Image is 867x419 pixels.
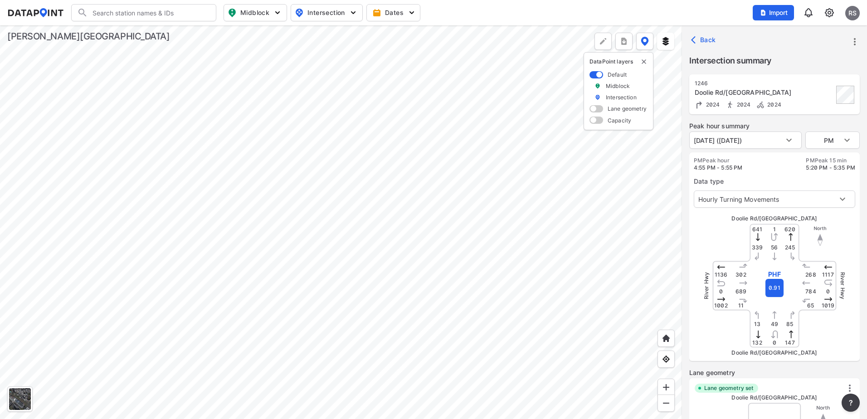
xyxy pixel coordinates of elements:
span: River Hwy [703,272,710,299]
input: Search [88,5,210,20]
div: View my location [658,351,675,368]
img: 5YPKRKmlfpI5mqlR8AD95paCi+0kK1fRFDJSaMmawlwaeJcJwk9O2fotCW5ve9gAAAAASUVORK5CYII= [349,8,358,17]
label: Intersection summary [689,54,860,67]
div: Zoom in [658,379,675,396]
div: [PERSON_NAME][GEOGRAPHIC_DATA] [7,30,170,43]
span: Import [758,8,789,17]
img: layers.ee07997e.svg [661,37,670,46]
span: 5:20 PM - 5:35 PM [806,164,855,171]
img: marker_Intersection.6861001b.svg [594,93,601,101]
button: Import [753,5,794,20]
img: 8A77J+mXikMhHQAAAAASUVORK5CYII= [803,7,814,18]
img: cids17cp3yIFEOpj3V8A9qJSH103uA521RftCD4eeui4ksIb+krbm5XvIjxD52OS6NWLn9gAAAAAElFTkSuQmCC [824,7,835,18]
button: more [842,394,860,412]
span: Dates [374,8,414,17]
button: Midblock [224,4,287,21]
img: marker_Midblock.5ba75e30.svg [594,82,601,90]
button: Dates [366,4,420,21]
label: Midblock [606,82,630,90]
span: ? [847,397,854,408]
img: vertical_dots.6d2e40ca.svg [845,384,854,393]
img: file_add.62c1e8a2.svg [760,9,767,16]
div: [DATE] ([DATE]) [689,132,802,149]
div: RS [845,6,860,20]
span: River Hwy [839,272,846,299]
img: Turning count [695,100,704,109]
button: Intersection [291,4,363,21]
button: DataPoint layers [636,33,653,50]
img: map_pin_int.54838e6b.svg [294,7,305,18]
label: PM Peak hour [694,157,743,164]
a: Import [753,8,798,17]
label: Lane geometry [608,105,647,112]
span: 4:55 PM - 5:55 PM [694,164,743,171]
button: more [847,34,862,49]
img: zeq5HYn9AnE9l6UmnFLPAAAAAElFTkSuQmCC [662,355,671,364]
label: PM Peak 15 min [806,157,855,164]
div: Home [658,330,675,347]
img: dataPointLogo.9353c09d.svg [7,8,64,17]
span: 2024 [765,101,781,108]
span: 2024 [735,101,751,108]
span: Doolie Rd/[GEOGRAPHIC_DATA] [731,215,817,222]
img: ZvzfEJKXnyWIrJytrsY285QMwk63cM6Drc+sIAAAAASUVORK5CYII= [662,383,671,392]
img: calendar-gold.39a51dde.svg [372,8,381,17]
div: Toggle basemap [7,386,33,412]
label: Lane geometry set [704,385,754,392]
button: Back [689,33,720,47]
div: Doolie Rd/Perth Rd & River Hwy [695,88,833,97]
button: delete [640,58,648,65]
span: Midblock [228,7,281,18]
img: +Dz8AAAAASUVORK5CYII= [599,37,608,46]
img: Bicycle count [756,100,765,109]
img: MAAAAAElFTkSuQmCC [662,399,671,408]
label: Data type [694,177,855,186]
label: Peak hour summary [689,122,860,131]
button: more [615,33,633,50]
label: Capacity [608,117,631,124]
label: Lane geometry [689,368,860,377]
span: Doolie Rd/[GEOGRAPHIC_DATA] [731,394,817,401]
p: DataPoint layers [589,58,648,65]
img: map_pin_mid.602f9df1.svg [227,7,238,18]
img: Pedestrian count [726,100,735,109]
img: xqJnZQTG2JQi0x5lvmkeSNbbgIiQD62bqHG8IfrOzanD0FsRdYrij6fAAAAAElFTkSuQmCC [619,37,628,46]
img: 5YPKRKmlfpI5mqlR8AD95paCi+0kK1fRFDJSaMmawlwaeJcJwk9O2fotCW5ve9gAAAAASUVORK5CYII= [407,8,416,17]
div: Zoom out [658,395,675,412]
img: 5YPKRKmlfpI5mqlR8AD95paCi+0kK1fRFDJSaMmawlwaeJcJwk9O2fotCW5ve9gAAAAASUVORK5CYII= [273,8,282,17]
span: 2024 [704,101,720,108]
div: 1246 [695,80,833,87]
div: Hourly Turning Movements [694,190,855,208]
span: Back [693,35,716,44]
label: Default [608,71,627,78]
img: close-external-leyer.3061a1c7.svg [640,58,648,65]
span: Intersection [295,7,357,18]
label: Intersection [606,93,637,101]
img: +XpAUvaXAN7GudzAAAAAElFTkSuQmCC [662,334,671,343]
div: PM [805,132,860,149]
img: data-point-layers.37681fc9.svg [641,37,649,46]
